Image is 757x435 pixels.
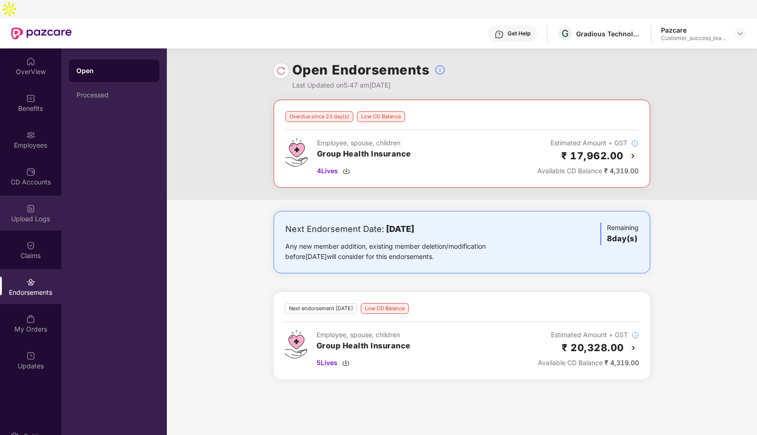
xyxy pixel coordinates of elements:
[538,330,639,340] div: Estimated Amount + GST
[276,66,286,75] img: svg+xml;base64,PHN2ZyBpZD0iUmVsb2FkLTMyeDMyIiB4bWxucz0iaHR0cDovL3d3dy53My5vcmcvMjAwMC9zdmciIHdpZH...
[576,29,641,38] div: Gradious Technologies Private Limited
[537,166,639,176] div: ₹ 4,319.00
[661,26,726,34] div: Pazcare
[538,359,603,367] span: Available CD Balance
[285,241,515,262] div: Any new member addition, existing member deletion/modification before [DATE] will consider for th...
[26,57,35,66] img: svg+xml;base64,PHN2ZyBpZD0iSG9tZSIgeG1sbnM9Imh0dHA6Ly93d3cudzMub3JnLzIwMDAvc3ZnIiB3aWR0aD0iMjAiIG...
[628,342,639,353] img: svg+xml;base64,PHN2ZyBpZD0iQmFjay0yMHgyMCIgeG1sbnM9Imh0dHA6Ly93d3cudzMub3JnLzIwMDAvc3ZnIiB3aWR0aD...
[26,351,35,360] img: svg+xml;base64,PHN2ZyBpZD0iVXBkYXRlZCIgeG1sbnM9Imh0dHA6Ly93d3cudzMub3JnLzIwMDAvc3ZnIiB3aWR0aD0iMj...
[317,358,337,368] span: 5 Lives
[317,340,411,352] h3: Group Health Insurance
[317,148,411,160] h3: Group Health Insurance
[285,330,307,359] img: svg+xml;base64,PHN2ZyB4bWxucz0iaHR0cDovL3d3dy53My5vcmcvMjAwMC9zdmciIHdpZHRoPSI0Ny43MTQiIGhlaWdodD...
[661,34,726,42] div: Customer_success_team_lead
[508,30,530,37] div: Get Help
[631,140,639,147] img: svg+xml;base64,PHN2ZyBpZD0iSW5mb18tXzMyeDMyIiBkYXRhLW5hbWU9IkluZm8gLSAzMngzMiIgeG1sbnM9Imh0dHA6Ly...
[361,303,409,314] div: Low CD Balance
[627,150,639,162] img: svg+xml;base64,PHN2ZyBpZD0iQmFjay0yMHgyMCIgeG1sbnM9Imh0dHA6Ly93d3cudzMub3JnLzIwMDAvc3ZnIiB3aWR0aD...
[434,64,446,75] img: svg+xml;base64,PHN2ZyBpZD0iSW5mb18tXzMyeDMyIiBkYXRhLW5hbWU9IkluZm8gLSAzMngzMiIgeG1sbnM9Imh0dHA6Ly...
[562,340,625,355] h2: ₹ 20,328.00
[26,130,35,140] img: svg+xml;base64,PHN2ZyBpZD0iRW1wbG95ZWVzIiB4bWxucz0iaHR0cDovL3d3dy53My5vcmcvMjAwMC9zdmciIHdpZHRoPS...
[26,278,35,287] img: svg+xml;base64,PHN2ZyBpZD0iRW5kb3JzZW1lbnRzIiB4bWxucz0iaHR0cDovL3d3dy53My5vcmcvMjAwMC9zdmciIHdpZH...
[26,314,35,324] img: svg+xml;base64,PHN2ZyBpZD0iTXlfT3JkZXJzIiBkYXRhLW5hbWU9Ik15IE9yZGVycyIgeG1sbnM9Imh0dHA6Ly93d3cudz...
[386,224,414,234] b: [DATE]
[317,330,411,340] div: Employee, spouse, children
[357,111,405,122] div: Low CD Balance
[76,66,152,75] div: Open
[317,138,411,148] div: Employee, spouse, children
[26,241,35,250] img: svg+xml;base64,PHN2ZyBpZD0iQ2xhaW0iIHhtbG5zPSJodHRwOi8vd3d3LnczLm9yZy8yMDAwL3N2ZyIgd2lkdGg9IjIwIi...
[562,28,569,39] span: G
[538,358,639,368] div: ₹ 4,319.00
[292,80,446,90] div: Last Updated on 5:47 am[DATE]
[607,233,639,245] h3: 8 day(s)
[285,223,515,236] div: Next Endorsement Date:
[562,148,624,163] h2: ₹ 17,962.00
[495,30,504,39] img: svg+xml;base64,PHN2ZyBpZD0iSGVscC0zMngzMiIgeG1sbnM9Imh0dHA6Ly93d3cudzMub3JnLzIwMDAvc3ZnIiB3aWR0aD...
[285,303,357,314] div: Next endorsement [DATE]
[26,167,35,177] img: svg+xml;base64,PHN2ZyBpZD0iQ0RfQWNjb3VudHMiIGRhdGEtbmFtZT0iQ0QgQWNjb3VudHMiIHhtbG5zPSJodHRwOi8vd3...
[26,204,35,213] img: svg+xml;base64,PHN2ZyBpZD0iVXBsb2FkX0xvZ3MiIGRhdGEtbmFtZT0iVXBsb2FkIExvZ3MiIHhtbG5zPSJodHRwOi8vd3...
[537,167,602,175] span: Available CD Balance
[11,27,72,40] img: New Pazcare Logo
[600,223,639,245] div: Remaining
[76,91,152,99] div: Processed
[343,167,350,175] img: svg+xml;base64,PHN2ZyBpZD0iRG93bmxvYWQtMzJ4MzIiIHhtbG5zPSJodHRwOi8vd3d3LnczLm9yZy8yMDAwL3N2ZyIgd2...
[292,60,430,80] h1: Open Endorsements
[342,359,350,367] img: svg+xml;base64,PHN2ZyBpZD0iRG93bmxvYWQtMzJ4MzIiIHhtbG5zPSJodHRwOi8vd3d3LnczLm9yZy8yMDAwL3N2ZyIgd2...
[26,94,35,103] img: svg+xml;base64,PHN2ZyBpZD0iQmVuZWZpdHMiIHhtbG5zPSJodHRwOi8vd3d3LnczLm9yZy8yMDAwL3N2ZyIgd2lkdGg9Ij...
[537,138,639,148] div: Estimated Amount + GST
[736,30,744,37] img: svg+xml;base64,PHN2ZyBpZD0iRHJvcGRvd24tMzJ4MzIiIHhtbG5zPSJodHRwOi8vd3d3LnczLm9yZy8yMDAwL3N2ZyIgd2...
[285,111,353,122] div: Overdue since 23 day(s)
[317,166,338,176] span: 4 Lives
[632,332,639,339] img: svg+xml;base64,PHN2ZyBpZD0iSW5mb18tXzMyeDMyIiBkYXRhLW5hbWU9IkluZm8gLSAzMngzMiIgeG1sbnM9Imh0dHA6Ly...
[285,138,308,167] img: svg+xml;base64,PHN2ZyB4bWxucz0iaHR0cDovL3d3dy53My5vcmcvMjAwMC9zdmciIHdpZHRoPSI0Ny43MTQiIGhlaWdodD...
